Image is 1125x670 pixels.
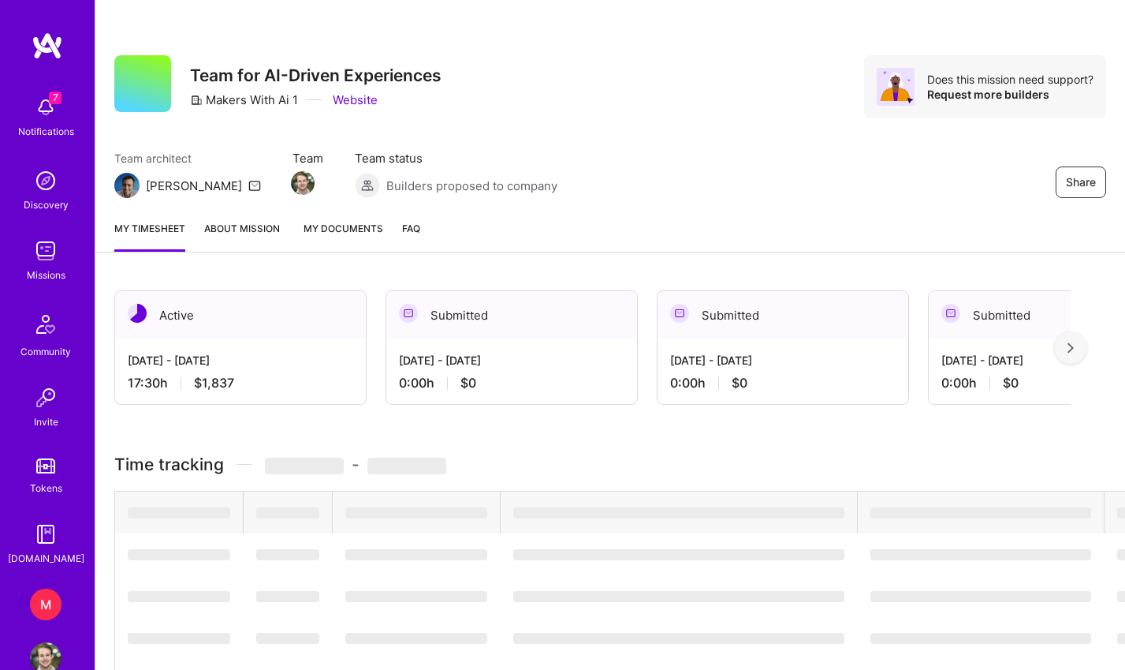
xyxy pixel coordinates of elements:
[204,220,280,252] a: About Mission
[30,518,61,550] img: guide book
[248,179,261,192] i: icon Mail
[870,633,1091,644] span: ‌
[345,507,487,518] span: ‌
[8,550,84,567] div: [DOMAIN_NAME]
[256,633,319,644] span: ‌
[24,197,69,213] div: Discovery
[190,66,441,85] h3: Team for AI-Driven Experiences
[36,459,55,473] img: tokens
[27,305,65,343] img: Community
[927,72,1093,87] div: Does this mission need support?
[115,291,366,339] div: Active
[256,507,319,518] span: ‌
[146,178,242,194] div: [PERSON_NAME]
[30,235,61,267] img: teamwork
[30,589,61,620] div: M
[877,68,915,106] img: Avatar
[114,220,185,252] a: My timesheet
[345,549,487,560] span: ‌
[870,591,1091,602] span: ‌
[870,507,1091,518] span: ‌
[460,375,476,391] span: $0
[399,375,624,391] div: 0:00 h
[1056,167,1106,198] button: Share
[402,220,420,252] a: FAQ
[27,267,65,283] div: Missions
[128,375,353,391] div: 17:30 h
[256,591,319,602] span: ‌
[292,150,323,167] span: Team
[355,173,380,198] img: Builders proposed to company
[128,352,353,369] div: [DATE] - [DATE]
[732,375,747,391] span: $0
[30,92,61,123] img: bell
[114,173,140,198] img: Team Architect
[265,458,344,474] span: ‌
[386,291,637,339] div: Submitted
[399,304,418,323] img: Submitted
[128,591,230,602] span: ‌
[513,507,844,518] span: ‌
[49,92,61,104] span: 7
[355,150,557,167] span: Team status
[927,87,1093,102] div: Request more builders
[190,92,298,108] div: Makers With Ai 1
[299,220,383,252] a: My Documents
[128,304,147,323] img: Active
[128,549,230,560] span: ‌
[1066,174,1096,190] span: Share
[194,375,234,391] span: $1,837
[26,589,65,620] a: M
[299,220,383,238] span: My Documents
[190,94,203,107] i: icon CompanyGray
[386,178,557,194] span: Builders proposed to company
[30,382,61,414] img: Invite
[256,549,319,560] span: ‌
[114,455,1106,474] h3: Time tracking
[330,92,378,108] a: Website
[399,352,624,369] div: [DATE] - [DATE]
[128,507,230,518] span: ‌
[1003,375,1019,391] span: $0
[870,549,1091,560] span: ‌
[292,170,313,197] a: Team Member Avatar
[20,343,71,360] div: Community
[114,150,261,167] span: Team architect
[367,458,446,474] span: ‌
[513,549,844,560] span: ‌
[34,414,58,430] div: Invite
[30,165,61,197] img: discovery
[513,591,844,602] span: ‌
[265,455,446,474] span: -
[1067,342,1074,354] img: right
[30,480,62,496] div: Tokens
[670,352,896,369] div: [DATE] - [DATE]
[18,123,74,140] div: Notifications
[32,32,63,60] img: logo
[670,375,896,391] div: 0:00 h
[657,291,908,339] div: Submitted
[291,171,315,195] img: Team Member Avatar
[941,304,960,323] img: Submitted
[670,304,689,323] img: Submitted
[345,591,487,602] span: ‌
[345,633,487,644] span: ‌
[513,633,844,644] span: ‌
[128,633,230,644] span: ‌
